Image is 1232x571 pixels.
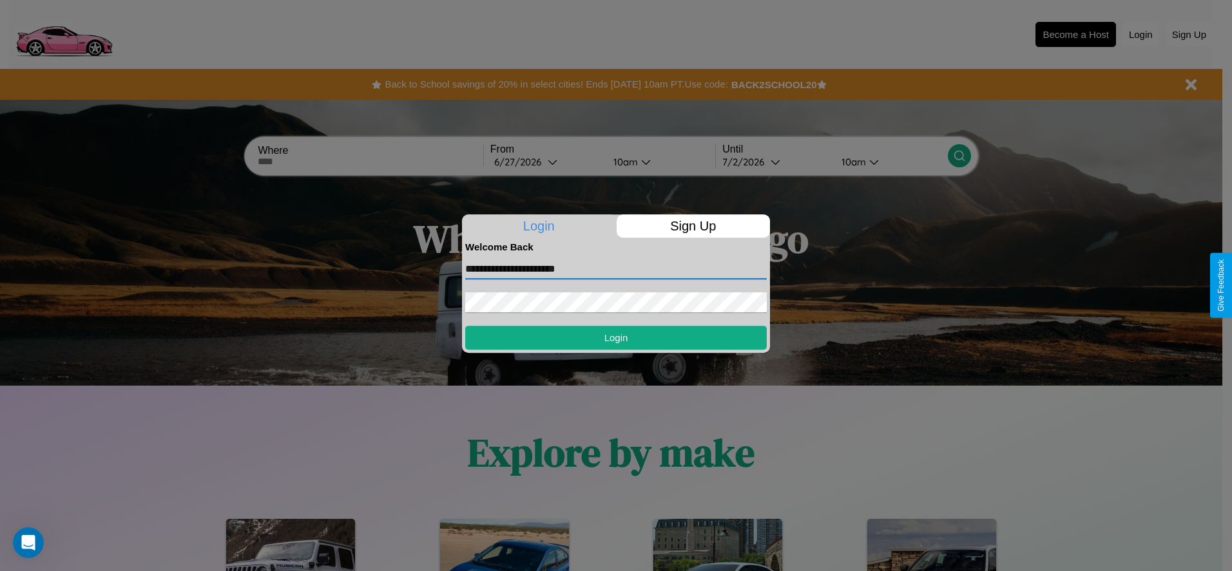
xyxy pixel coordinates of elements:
[465,241,767,252] h4: Welcome Back
[617,214,771,238] p: Sign Up
[462,214,616,238] p: Login
[1217,259,1226,312] div: Give Feedback
[465,326,767,350] button: Login
[13,527,44,558] iframe: Intercom live chat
